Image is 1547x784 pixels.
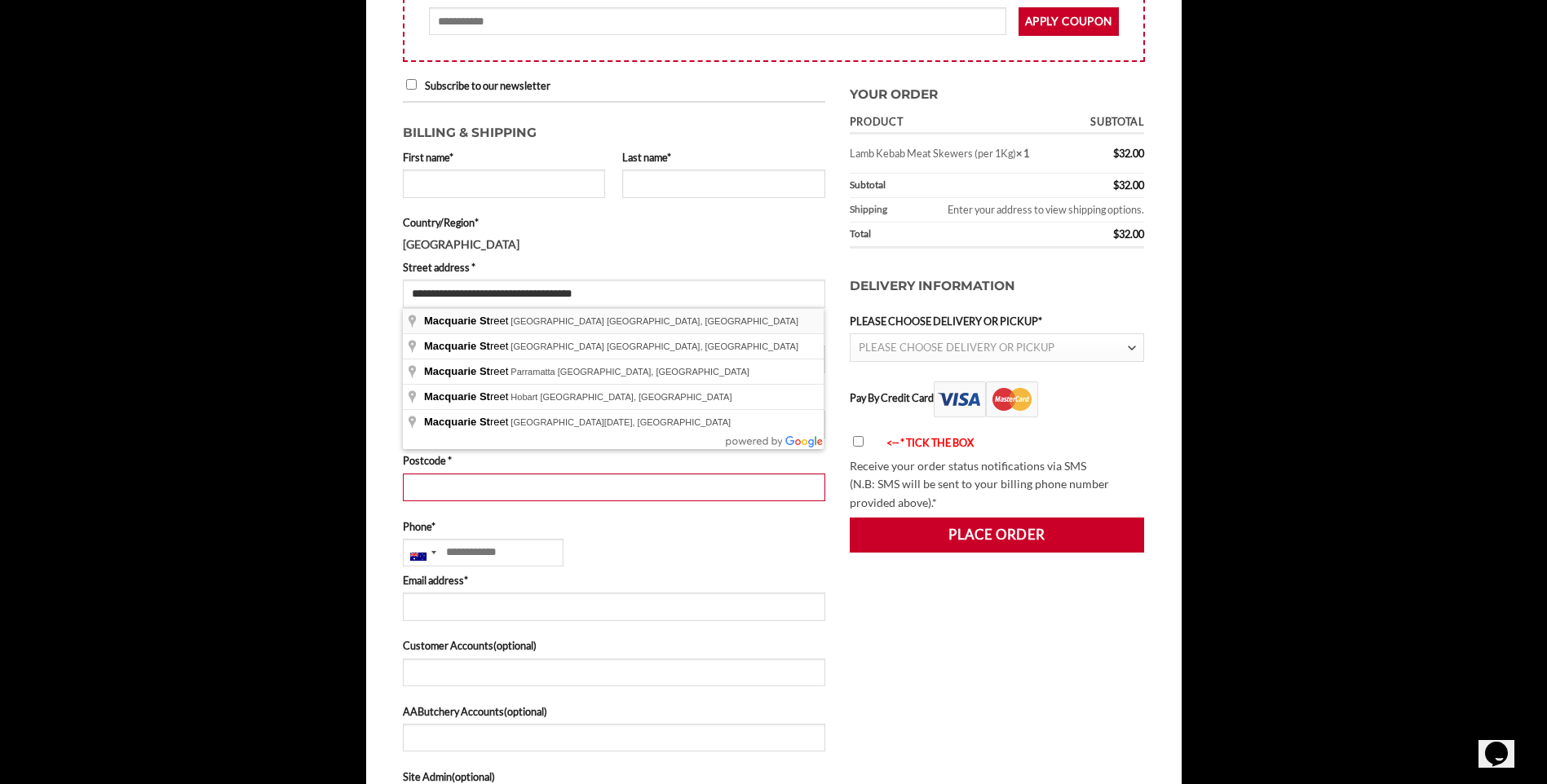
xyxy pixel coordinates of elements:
[404,540,441,566] div: Australia: +61
[425,79,550,92] span: Subscribe to our newsletter
[424,416,511,428] span: reet
[901,198,1145,222] td: Enter your address to view shipping options.
[1019,7,1119,36] button: Apply coupon
[452,770,495,783] span: (optional)
[859,341,1054,354] span: PLEASE CHOOSE DELIVERY OR PICKUP
[424,365,511,377] span: reet
[424,416,490,428] span: Macquarie St
[1478,719,1531,768] iframe: chat widget
[406,79,417,90] input: Subscribe to our newsletter
[403,452,825,469] label: Postcode
[403,637,825,654] label: Customer Accounts
[886,436,974,449] font: <-- * TICK THE BOX
[850,313,1145,329] label: PLEASE CHOOSE DELIVERY OR PICKUP
[511,367,749,377] span: Parramatta [GEOGRAPHIC_DATA], [GEOGRAPHIC_DATA]
[872,439,886,450] img: arrow-blink.gif
[403,115,825,143] h3: Billing & Shipping
[424,390,490,403] span: Macquarie St
[850,111,1073,134] th: Product
[403,518,825,535] label: Phone
[493,639,537,652] span: (optional)
[850,174,1073,198] th: Subtotal
[504,705,547,718] span: (optional)
[622,149,825,165] label: Last name
[403,259,825,275] label: Street address
[1113,147,1144,160] bdi: 32.00
[1113,227,1119,240] span: $
[934,381,1038,417] img: Pay By Credit Card
[511,392,732,402] span: Hobart [GEOGRAPHIC_DATA], [GEOGRAPHIC_DATA]
[511,417,731,427] span: [GEOGRAPHIC_DATA][DATE], [GEOGRAPHIC_DATA]
[511,341,798,351] span: [GEOGRAPHIC_DATA] [GEOGRAPHIC_DATA], [GEOGRAPHIC_DATA]
[850,222,1073,249] th: Total
[424,390,511,403] span: reet
[850,198,901,222] th: Shipping
[403,149,606,165] label: First name
[1113,227,1144,240] bdi: 32.00
[853,436,864,447] input: <-- * TICK THE BOX
[1113,147,1119,160] span: $
[850,260,1145,313] h3: Delivery Information
[403,214,825,231] label: Country/Region
[424,340,490,352] span: Macquarie St
[850,391,1038,404] label: Pay By Credit Card
[1113,178,1144,192] bdi: 32.00
[850,518,1145,552] button: Place order
[424,315,511,327] span: reet
[511,316,798,326] span: [GEOGRAPHIC_DATA] [GEOGRAPHIC_DATA], [GEOGRAPHIC_DATA]
[850,457,1145,513] p: Receive your order status notifications via SMS (N.B: SMS will be sent to your billing phone numb...
[1016,147,1029,160] strong: × 1
[850,77,1145,105] h3: Your order
[424,340,511,352] span: reet
[1113,178,1119,192] span: $
[424,315,490,327] span: Macquarie St
[424,365,490,377] span: Macquarie St
[403,572,825,588] label: Email address
[403,237,519,251] strong: [GEOGRAPHIC_DATA]
[403,703,825,720] label: AAButchery Accounts
[1073,111,1145,134] th: Subtotal
[850,134,1073,173] td: Lamb Kebab Meat Skewers (per 1Kg)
